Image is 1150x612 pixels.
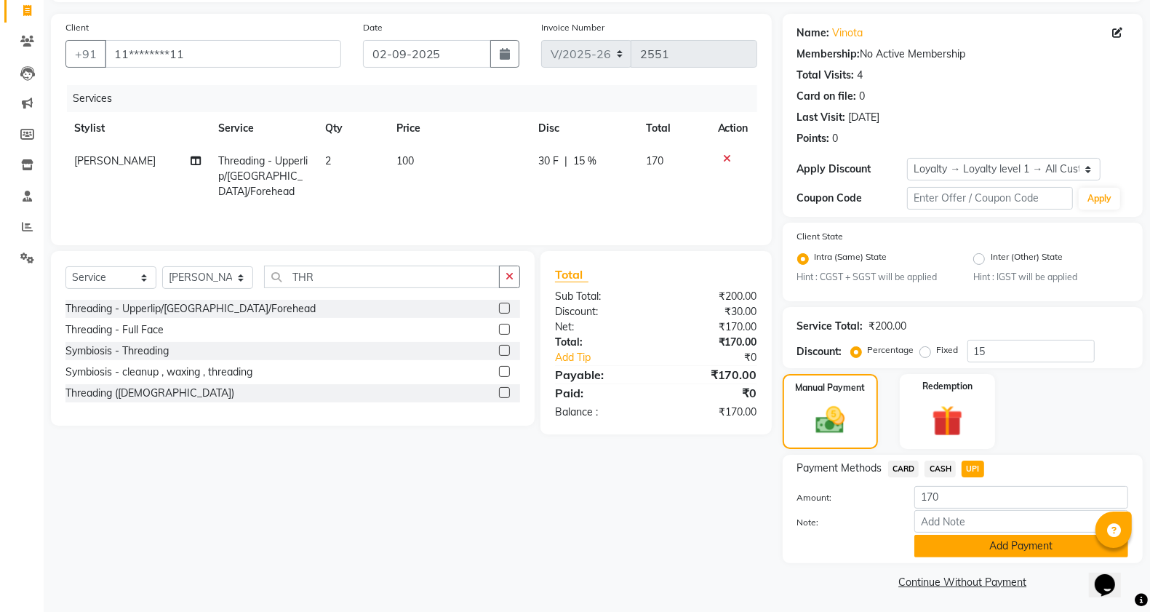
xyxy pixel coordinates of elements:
[656,304,768,319] div: ₹30.00
[797,89,857,104] div: Card on file:
[539,154,559,169] span: 30 F
[925,461,956,477] span: CASH
[815,250,887,268] label: Intra (Same) State
[67,85,768,112] div: Services
[65,112,209,145] th: Stylist
[797,25,830,41] div: Name:
[544,405,656,420] div: Balance :
[869,319,907,334] div: ₹200.00
[937,343,959,357] label: Fixed
[922,402,972,440] img: _gift.svg
[797,319,863,334] div: Service Total:
[797,47,1128,62] div: No Active Membership
[991,250,1063,268] label: Inter (Other) State
[860,89,866,104] div: 0
[544,289,656,304] div: Sub Total:
[646,154,663,167] span: 170
[65,386,234,401] div: Threading ([DEMOGRAPHIC_DATA])
[656,366,768,384] div: ₹170.00
[833,25,863,41] a: Vinota
[656,319,768,335] div: ₹170.00
[105,40,341,68] input: Search by Name/Mobile/Email/Code
[797,110,846,125] div: Last Visit:
[65,322,164,338] div: Threading - Full Face
[74,154,156,167] span: [PERSON_NAME]
[218,154,308,198] span: Threading - Upperlip/[GEOGRAPHIC_DATA]/Forehead
[555,267,588,282] span: Total
[544,319,656,335] div: Net:
[786,491,904,504] label: Amount:
[544,366,656,384] div: Payable:
[544,384,656,402] div: Paid:
[973,271,1128,284] small: Hint : IGST will be applied
[797,131,830,146] div: Points:
[797,191,908,206] div: Coupon Code
[65,365,252,380] div: Symbiosis - cleanup , waxing , threading
[795,381,865,394] label: Manual Payment
[962,461,984,477] span: UPI
[65,21,89,34] label: Client
[797,47,860,62] div: Membership:
[565,154,568,169] span: |
[907,187,1073,210] input: Enter Offer / Coupon Code
[574,154,597,169] span: 15 %
[656,289,768,304] div: ₹200.00
[541,21,604,34] label: Invoice Number
[914,535,1128,557] button: Add Payment
[325,154,331,167] span: 2
[656,335,768,350] div: ₹170.00
[797,230,844,243] label: Client State
[797,68,855,83] div: Total Visits:
[833,131,839,146] div: 0
[264,266,500,288] input: Search or Scan
[709,112,757,145] th: Action
[388,112,530,145] th: Price
[656,405,768,420] div: ₹170.00
[637,112,709,145] th: Total
[888,461,919,477] span: CARD
[396,154,414,167] span: 100
[363,21,383,34] label: Date
[544,304,656,319] div: Discount:
[849,110,880,125] div: [DATE]
[914,510,1128,533] input: Add Note
[65,343,169,359] div: Symbiosis - Threading
[786,575,1140,590] a: Continue Without Payment
[807,403,854,437] img: _cash.svg
[316,112,388,145] th: Qty
[530,112,637,145] th: Disc
[786,516,904,529] label: Note:
[1079,188,1120,210] button: Apply
[656,384,768,402] div: ₹0
[797,271,952,284] small: Hint : CGST + SGST will be applied
[868,343,914,357] label: Percentage
[209,112,316,145] th: Service
[544,350,674,365] a: Add Tip
[797,344,842,359] div: Discount:
[858,68,863,83] div: 4
[797,162,908,177] div: Apply Discount
[914,486,1128,509] input: Amount
[922,380,973,393] label: Redemption
[65,40,106,68] button: +91
[675,350,768,365] div: ₹0
[1089,554,1135,597] iframe: chat widget
[797,461,882,476] span: Payment Methods
[65,301,316,317] div: Threading - Upperlip/[GEOGRAPHIC_DATA]/Forehead
[544,335,656,350] div: Total:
